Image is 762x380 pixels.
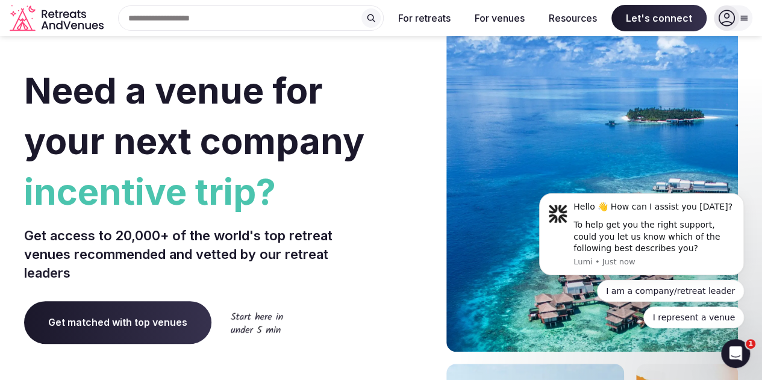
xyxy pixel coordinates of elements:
[746,339,755,349] span: 1
[24,226,376,282] p: Get access to 20,000+ of the world's top retreat venues recommended and vetted by our retreat lea...
[611,5,707,31] span: Let's connect
[24,166,376,217] span: incentive trip?
[10,5,106,32] a: Visit the homepage
[389,5,460,31] button: For retreats
[521,129,762,347] iframe: Intercom notifications message
[539,5,607,31] button: Resources
[465,5,534,31] button: For venues
[24,301,211,343] a: Get matched with top venues
[10,5,106,32] svg: Retreats and Venues company logo
[24,69,364,163] span: Need a venue for your next company
[231,312,283,333] img: Start here in under 5 min
[721,339,750,368] iframe: Intercom live chat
